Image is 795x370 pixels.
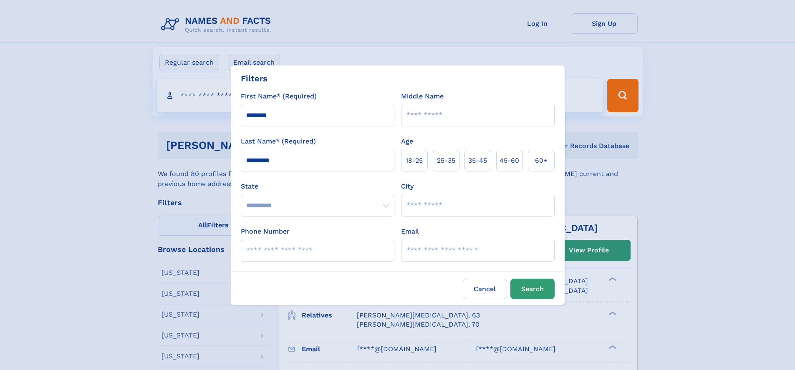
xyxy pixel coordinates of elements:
[463,279,507,299] label: Cancel
[401,227,419,237] label: Email
[241,227,290,237] label: Phone Number
[401,136,413,146] label: Age
[468,156,487,166] span: 35‑45
[535,156,548,166] span: 60+
[510,279,555,299] button: Search
[500,156,519,166] span: 45‑60
[406,156,423,166] span: 18‑25
[241,72,268,85] div: Filters
[241,91,317,101] label: First Name* (Required)
[241,136,316,146] label: Last Name* (Required)
[401,181,414,191] label: City
[437,156,455,166] span: 25‑35
[241,181,394,191] label: State
[401,91,444,101] label: Middle Name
